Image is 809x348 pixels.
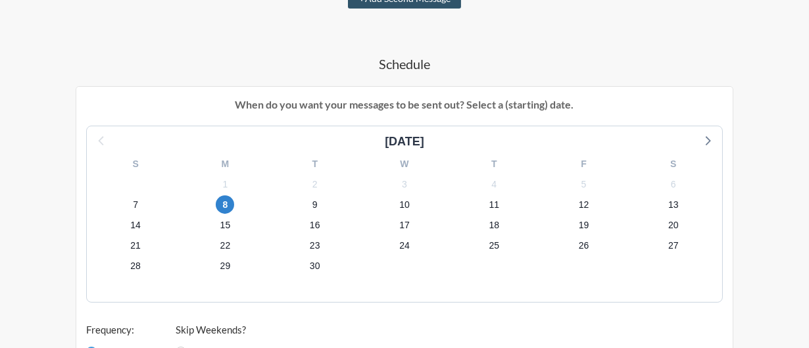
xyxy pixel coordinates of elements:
h4: Schedule [39,55,770,73]
div: M [180,154,270,174]
span: Monday, October 6, 2025 [664,175,683,193]
span: Thursday, October 30, 2025 [306,257,324,276]
span: Thursday, October 23, 2025 [306,237,324,255]
span: Saturday, October 25, 2025 [485,237,503,255]
span: Sunday, October 26, 2025 [575,237,593,255]
span: Friday, October 17, 2025 [395,216,414,235]
span: Wednesday, October 29, 2025 [216,257,234,276]
span: Wednesday, October 15, 2025 [216,216,234,235]
span: Saturday, October 11, 2025 [485,195,503,214]
span: Tuesday, October 28, 2025 [126,257,145,276]
span: Wednesday, October 1, 2025 [216,175,234,193]
div: S [91,154,180,174]
div: [DATE] [380,133,429,151]
span: Monday, October 13, 2025 [664,195,683,214]
span: Monday, October 20, 2025 [664,216,683,235]
div: T [270,154,360,174]
span: Friday, October 10, 2025 [395,195,414,214]
span: Sunday, October 5, 2025 [575,175,593,193]
div: W [360,154,449,174]
span: Friday, October 24, 2025 [395,237,414,255]
label: Frequency: [86,322,149,337]
label: Skip Weekends? [176,322,246,337]
span: Saturday, October 18, 2025 [485,216,503,235]
span: Thursday, October 2, 2025 [306,175,324,193]
p: When do you want your messages to be sent out? Select a (starting) date. [86,97,723,112]
span: Tuesday, October 21, 2025 [126,237,145,255]
div: S [629,154,718,174]
span: Friday, October 3, 2025 [395,175,414,193]
span: Sunday, October 12, 2025 [575,195,593,214]
span: Saturday, October 4, 2025 [485,175,503,193]
span: Tuesday, October 14, 2025 [126,216,145,235]
span: Tuesday, October 7, 2025 [126,195,145,214]
span: Thursday, October 9, 2025 [306,195,324,214]
span: Monday, October 27, 2025 [664,237,683,255]
span: Wednesday, October 8, 2025 [216,195,234,214]
span: Sunday, October 19, 2025 [575,216,593,235]
span: Thursday, October 16, 2025 [306,216,324,235]
span: Wednesday, October 22, 2025 [216,237,234,255]
div: F [539,154,628,174]
div: T [449,154,539,174]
